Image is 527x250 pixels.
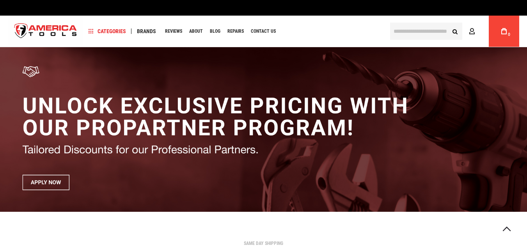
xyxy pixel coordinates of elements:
span: Brands [137,28,156,34]
a: Reviews [161,26,186,37]
span: 0 [508,32,510,37]
a: Contact Us [247,26,279,37]
div: SAME DAY SHIPPING [6,241,521,246]
span: About [189,29,203,34]
span: Reviews [165,29,182,34]
a: store logo [8,17,83,46]
a: Categories [85,26,130,37]
button: Search [447,24,462,39]
a: Repairs [224,26,247,37]
span: Repairs [227,29,244,34]
span: Categories [89,28,126,34]
a: About [186,26,206,37]
span: Contact Us [251,29,276,34]
a: Brands [133,26,160,37]
span: Blog [210,29,220,34]
a: Blog [206,26,224,37]
a: 0 [497,16,511,47]
img: America Tools [8,17,83,46]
